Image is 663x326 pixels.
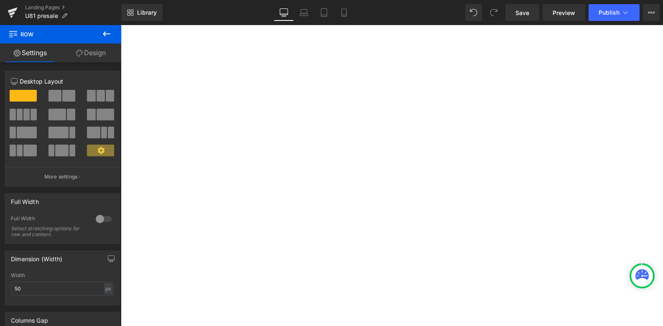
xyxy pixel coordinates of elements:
[44,173,78,181] p: More settings
[25,4,121,11] a: Landing Pages
[11,312,48,324] div: Columns Gap
[11,77,114,86] p: Desktop Layout
[314,4,334,21] a: Tablet
[465,4,482,21] button: Undo
[599,9,620,16] span: Publish
[11,226,86,237] div: Select stretching options for row and content.
[294,4,314,21] a: Laptop
[104,283,112,294] div: px
[137,9,157,16] span: Library
[274,4,294,21] a: Desktop
[11,282,114,295] input: auto
[553,8,575,17] span: Preview
[589,4,640,21] button: Publish
[11,273,114,278] div: Width
[515,8,529,17] span: Save
[11,251,62,262] div: Dimension (Width)
[643,4,660,21] button: More
[11,215,87,224] div: Full Width
[485,4,502,21] button: Redo
[543,4,585,21] a: Preview
[61,43,121,62] a: Design
[121,4,163,21] a: New Library
[334,4,354,21] a: Mobile
[8,25,92,43] span: Row
[11,194,39,205] div: Full Width
[5,167,120,186] button: More settings
[25,13,58,19] span: U81 presale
